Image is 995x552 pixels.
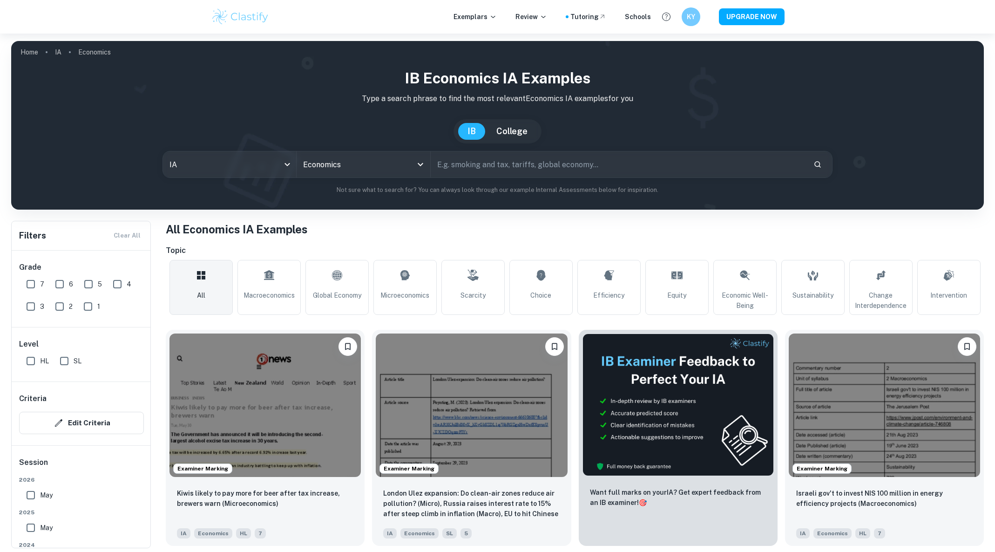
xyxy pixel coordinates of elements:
p: Economics [78,47,111,57]
button: Bookmark [338,337,357,356]
span: 7 [255,528,266,538]
span: Sustainability [792,290,833,300]
span: HL [236,528,251,538]
a: Home [20,46,38,59]
p: Want full marks on your IA ? Get expert feedback from an IB examiner! [590,487,766,508]
span: Microeconomics [380,290,429,300]
img: Thumbnail [582,334,774,476]
button: Search [810,157,826,172]
img: Economics IA example thumbnail: Israeli gov't to invest NIS 100 million [789,334,980,477]
a: Tutoring [570,12,606,22]
span: Choice [530,290,551,300]
h6: KY [685,12,696,22]
span: Global Economy [313,290,361,300]
p: London Ulez expansion: Do clean-air zones reduce air pollution? (Micro), Russia raises interest r... [383,488,560,520]
span: 4 [127,279,131,289]
span: Economic Well-Being [717,290,772,311]
span: Examiner Marking [380,464,438,473]
span: Efficiency [593,290,624,300]
button: Open [414,158,427,171]
span: Change Interdependence [853,290,908,311]
span: 7 [40,279,44,289]
input: E.g. smoking and tax, tariffs, global economy... [431,151,806,177]
h6: Grade [19,262,144,273]
p: Exemplars [454,12,497,22]
h1: IB Economics IA examples [19,67,976,89]
span: Scarcity [460,290,486,300]
a: Examiner MarkingBookmarkLondon Ulez expansion: Do clean-air zones reduce air pollution? (Micro), ... [372,330,571,546]
div: IA [163,151,297,177]
p: Kiwis likely to pay more for beer after tax increase, brewers warn (Microeconomics) [177,488,353,509]
h1: All Economics IA Examples [166,221,984,238]
p: Not sure what to search for? You can always look through our example Internal Assessments below f... [19,185,976,195]
span: SL [74,356,81,366]
span: 6 [69,279,73,289]
span: 5 [98,279,102,289]
span: IA [383,528,397,538]
span: Macroeconomics [244,290,295,300]
a: Examiner MarkingBookmarkIsraeli gov't to invest NIS 100 million in energy efficiency projects (Ma... [785,330,984,546]
h6: Filters [19,229,46,242]
img: Clastify logo [211,7,270,26]
h6: Criteria [19,393,47,404]
h6: Level [19,339,144,350]
span: May [40,523,53,533]
a: Examiner MarkingBookmarkKiwis likely to pay more for beer after tax increase, brewers warn (Micro... [166,330,365,546]
span: Economics [194,528,232,538]
span: 2024 [19,541,144,549]
span: Economics [400,528,439,538]
button: Bookmark [545,337,564,356]
h6: Topic [166,245,984,256]
span: Examiner Marking [174,464,232,473]
h6: Session [19,457,144,476]
span: IA [177,528,190,538]
span: 5 [460,528,472,538]
span: 1 [97,301,100,312]
button: Edit Criteria [19,412,144,434]
span: May [40,490,53,500]
a: IA [55,46,61,59]
button: KY [682,7,700,26]
img: Economics IA example thumbnail: London Ulez expansion: Do clean-air zone [376,334,567,477]
span: 2025 [19,508,144,517]
span: 2 [69,301,73,312]
p: Type a search phrase to find the most relevant Economics IA examples for you [19,93,976,104]
button: UPGRADE NOW [719,8,785,25]
span: All [197,290,205,300]
span: 2026 [19,476,144,484]
img: profile cover [11,41,984,210]
span: Intervention [930,290,967,300]
a: ThumbnailWant full marks on yourIA? Get expert feedback from an IB examiner! [579,330,778,546]
img: Economics IA example thumbnail: Kiwis likely to pay more for beer after [169,334,361,477]
span: Examiner Marking [793,464,851,473]
span: 7 [874,528,885,538]
button: College [487,123,537,140]
span: Economics [813,528,852,538]
button: Bookmark [958,337,976,356]
span: HL [855,528,870,538]
span: IA [796,528,810,538]
a: Schools [625,12,651,22]
button: Help and Feedback [658,9,674,25]
button: IB [458,123,485,140]
span: 🎯 [639,499,647,506]
span: 3 [40,301,44,312]
p: Review [515,12,547,22]
span: SL [442,528,457,538]
p: Israeli gov't to invest NIS 100 million in energy efficiency projects (Macroeconomics) [796,488,973,509]
span: HL [40,356,49,366]
span: Equity [667,290,686,300]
